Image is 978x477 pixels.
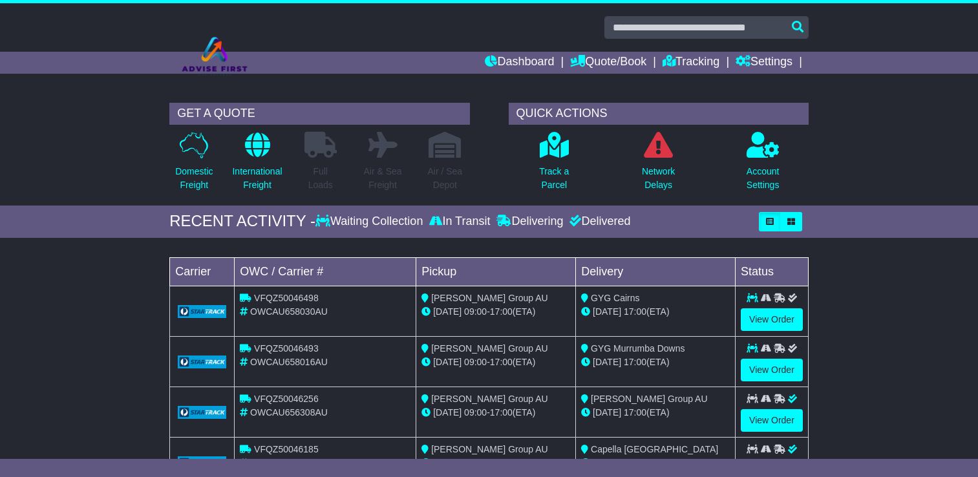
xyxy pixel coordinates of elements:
[591,293,639,303] span: GYG Cairns
[566,215,630,229] div: Delivered
[421,456,570,470] div: - (ETA)
[624,306,646,317] span: 17:00
[624,458,646,468] span: 17:00
[464,306,487,317] span: 09:00
[741,308,803,331] a: View Order
[433,407,462,418] span: [DATE]
[178,355,226,368] img: GetCarrierServiceLogo
[538,131,569,199] a: Track aParcel
[663,52,719,74] a: Tracking
[178,456,226,469] img: GetCarrierServiceLogo
[254,343,319,354] span: VFQZ50046493
[642,165,675,192] p: Network Delays
[231,131,282,199] a: InternationalFreight
[250,458,328,468] span: OWCAU655959AU
[736,257,809,286] td: Status
[178,406,226,419] img: GetCarrierServiceLogo
[593,407,621,418] span: [DATE]
[593,458,621,468] span: [DATE]
[581,305,730,319] div: (ETA)
[427,165,462,192] p: Air / Sea Depot
[431,343,548,354] span: [PERSON_NAME] Group AU
[593,306,621,317] span: [DATE]
[581,406,730,419] div: (ETA)
[250,407,328,418] span: OWCAU656308AU
[591,444,718,454] span: Capella [GEOGRAPHIC_DATA]
[490,407,513,418] span: 17:00
[581,456,730,470] div: (ETA)
[315,215,426,229] div: Waiting Collection
[421,406,570,419] div: - (ETA)
[426,215,493,229] div: In Transit
[493,215,566,229] div: Delivering
[433,357,462,367] span: [DATE]
[421,355,570,369] div: - (ETA)
[736,52,792,74] a: Settings
[169,103,469,125] div: GET A QUOTE
[175,131,213,199] a: DomesticFreight
[235,257,416,286] td: OWC / Carrier #
[746,131,780,199] a: AccountSettings
[490,458,513,468] span: 17:00
[431,293,548,303] span: [PERSON_NAME] Group AU
[539,165,569,192] p: Track a Parcel
[509,103,809,125] div: QUICK ACTIONS
[363,165,401,192] p: Air & Sea Freight
[232,165,282,192] p: International Freight
[624,407,646,418] span: 17:00
[416,257,576,286] td: Pickup
[169,212,315,231] div: RECENT ACTIVITY -
[747,165,780,192] p: Account Settings
[431,394,548,404] span: [PERSON_NAME] Group AU
[431,444,548,454] span: [PERSON_NAME] Group AU
[433,458,462,468] span: [DATE]
[490,306,513,317] span: 17:00
[485,52,554,74] a: Dashboard
[624,357,646,367] span: 17:00
[254,293,319,303] span: VFQZ50046498
[490,357,513,367] span: 17:00
[576,257,736,286] td: Delivery
[175,165,213,192] p: Domestic Freight
[591,343,685,354] span: GYG Murrumba Downs
[593,357,621,367] span: [DATE]
[254,444,319,454] span: VFQZ50046185
[641,131,675,199] a: NetworkDelays
[304,165,337,192] p: Full Loads
[464,407,487,418] span: 09:00
[433,306,462,317] span: [DATE]
[570,52,646,74] a: Quote/Book
[591,394,708,404] span: [PERSON_NAME] Group AU
[170,257,235,286] td: Carrier
[254,394,319,404] span: VFQZ50046256
[464,458,487,468] span: 09:42
[250,357,328,367] span: OWCAU658016AU
[464,357,487,367] span: 09:00
[250,306,328,317] span: OWCAU658030AU
[178,305,226,318] img: GetCarrierServiceLogo
[421,305,570,319] div: - (ETA)
[741,409,803,432] a: View Order
[741,359,803,381] a: View Order
[581,355,730,369] div: (ETA)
